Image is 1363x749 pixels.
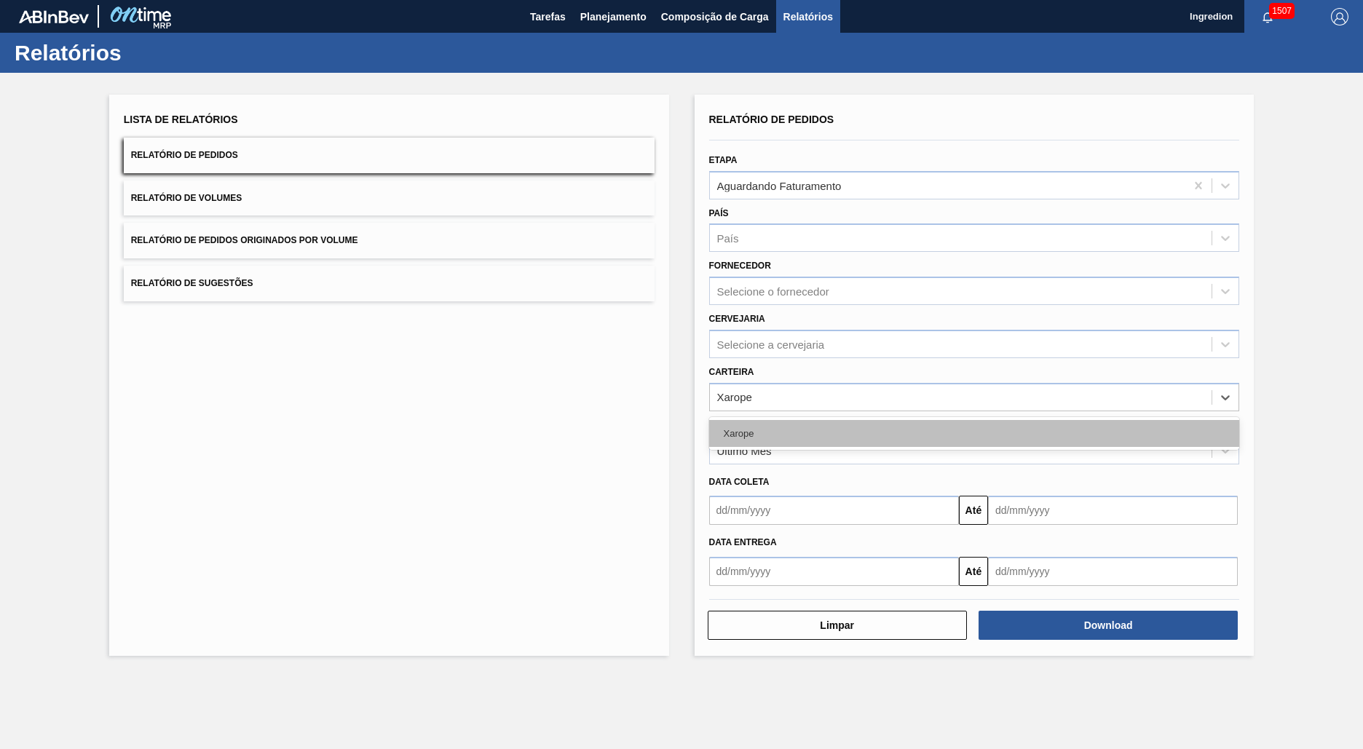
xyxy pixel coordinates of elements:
div: Selecione o fornecedor [717,285,829,298]
input: dd/mm/yyyy [709,496,959,525]
div: Aguardando Faturamento [717,179,842,191]
span: Relatório de Volumes [131,193,242,203]
span: Planejamento [580,8,647,25]
span: Lista de Relatórios [124,114,238,125]
button: Relatório de Pedidos Originados por Volume [124,223,655,258]
button: Relatório de Sugestões [124,266,655,301]
input: dd/mm/yyyy [988,557,1238,586]
button: Relatório de Pedidos [124,138,655,173]
span: Relatórios [783,8,833,25]
img: TNhmsLtSVTkK8tSr43FrP2fwEKptu5GPRR3wAAAABJRU5ErkJggg== [19,10,89,23]
span: Data coleta [709,477,770,487]
input: dd/mm/yyyy [988,496,1238,525]
span: Relatório de Pedidos Originados por Volume [131,235,358,245]
span: 1507 [1269,3,1295,19]
span: Relatório de Pedidos [131,150,238,160]
input: dd/mm/yyyy [709,557,959,586]
span: Relatório de Pedidos [709,114,834,125]
label: Cervejaria [709,314,765,324]
label: Fornecedor [709,261,771,271]
button: Até [959,557,988,586]
label: País [709,208,729,218]
span: Relatório de Sugestões [131,278,253,288]
div: Último Mês [717,444,772,456]
span: Composição de Carga [661,8,769,25]
span: Data entrega [709,537,777,547]
button: Até [959,496,988,525]
label: Carteira [709,367,754,377]
img: Logout [1331,8,1348,25]
div: Xarope [709,420,1240,447]
h1: Relatórios [15,44,273,61]
button: Limpar [708,611,967,640]
div: Selecione a cervejaria [717,338,825,350]
label: Etapa [709,155,738,165]
button: Download [979,611,1238,640]
span: Tarefas [530,8,566,25]
div: País [717,232,739,245]
button: Relatório de Volumes [124,181,655,216]
button: Notificações [1244,7,1291,27]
